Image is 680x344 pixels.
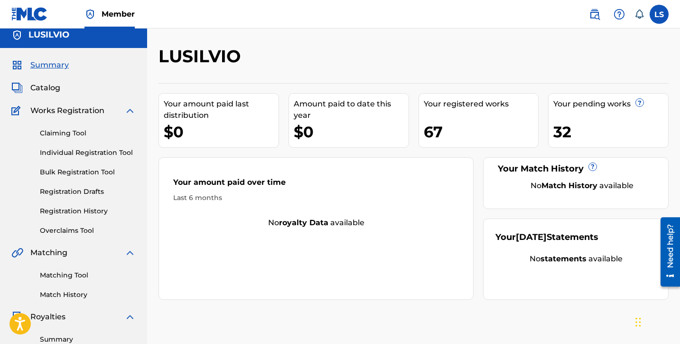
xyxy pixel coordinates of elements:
[30,82,60,94] span: Catalog
[124,311,136,323] img: expand
[294,98,409,121] div: Amount paid to date this year
[495,231,598,244] div: Your Statements
[636,99,643,106] span: ?
[589,163,596,171] span: ?
[30,311,65,323] span: Royalties
[40,270,136,280] a: Matching Tool
[424,98,539,110] div: Your registered works
[424,121,539,143] div: 67
[30,247,67,258] span: Matching
[11,59,23,71] img: Summary
[11,82,60,94] a: CatalogCatalog
[11,247,23,258] img: Matching
[11,82,23,94] img: Catalog
[30,59,69,71] span: Summary
[11,59,69,71] a: SummarySummary
[124,247,136,258] img: expand
[279,218,328,227] strong: royalty data
[40,226,136,236] a: Overclaims Tool
[40,187,136,197] a: Registration Drafts
[495,253,656,265] div: No available
[633,298,680,344] iframe: Chat Widget
[540,254,587,263] strong: statements
[653,214,680,290] iframe: Resource Center
[159,217,473,229] div: No available
[516,232,547,242] span: [DATE]
[11,105,24,116] img: Works Registration
[635,308,641,336] div: Drag
[40,128,136,138] a: Claiming Tool
[173,177,459,193] div: Your amount paid over time
[30,105,104,116] span: Works Registration
[634,10,644,19] div: Notifications
[40,148,136,158] a: Individual Registration Tool
[40,290,136,300] a: Match History
[158,46,245,67] h2: LUSILVIO
[11,7,48,21] img: MLC Logo
[650,5,669,24] div: User Menu
[102,9,135,19] span: Member
[124,105,136,116] img: expand
[11,311,23,323] img: Royalties
[610,5,629,24] div: Help
[164,98,279,121] div: Your amount paid last distribution
[164,121,279,143] div: $0
[553,121,668,143] div: 32
[40,206,136,216] a: Registration History
[585,5,604,24] a: Public Search
[507,180,656,191] div: No available
[614,9,625,20] img: help
[28,29,69,40] h5: LUSILVIO
[553,98,668,110] div: Your pending works
[11,29,23,41] img: Accounts
[589,9,600,20] img: search
[495,162,656,175] div: Your Match History
[84,9,96,20] img: Top Rightsholder
[40,167,136,177] a: Bulk Registration Tool
[294,121,409,143] div: $0
[541,181,597,190] strong: Match History
[173,193,459,203] div: Last 6 months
